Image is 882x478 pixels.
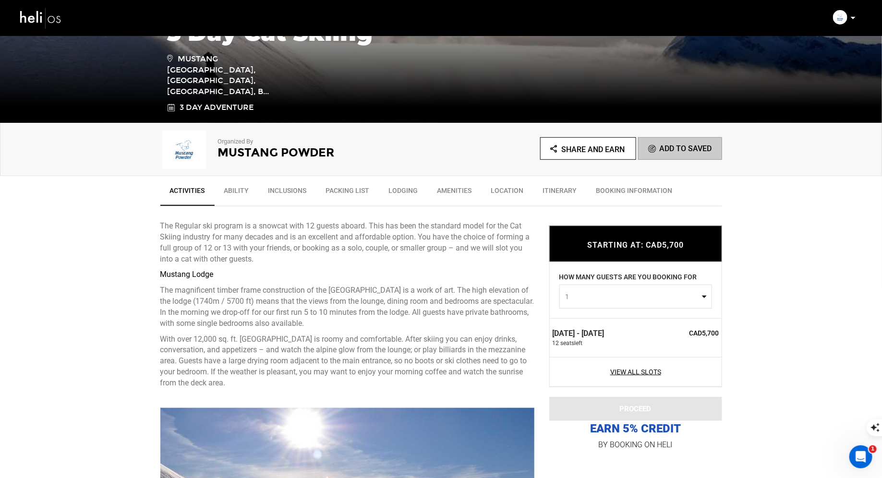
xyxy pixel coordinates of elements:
button: PROCEED [549,397,722,421]
p: Organized By [218,137,415,146]
a: View All Slots [553,367,719,377]
strong: Mustang Lodge [160,270,214,279]
span: s [572,339,575,347]
a: BOOKING INFORMATION [587,181,682,205]
a: Inclusions [259,181,316,205]
button: 1 [559,285,712,309]
span: seat left [561,339,583,347]
span: 3 Day Adventure [180,102,254,113]
p: BY BOOKING ON HELI [549,438,722,452]
a: Location [482,181,533,205]
label: HOW MANY GUESTS ARE YOU BOOKING FOR [559,272,697,285]
p: The Regular ski program is a snowcat with 12 guests aboard. This has been the standard model for ... [160,221,535,264]
p: With over 12,000 sq. ft. [GEOGRAPHIC_DATA] is roomy and comfortable. After skiing you can enjoy d... [160,334,535,389]
a: Packing List [316,181,379,205]
img: heli-logo [19,5,62,31]
span: 12 [553,339,559,347]
h2: Mustang Powder [218,146,415,159]
span: 1 [566,292,700,301]
img: img_0ff4e6702feb5b161957f2ea789f15f4.png [160,131,208,169]
span: CAD5,700 [650,328,719,338]
a: Amenities [428,181,482,205]
a: Ability [215,181,259,205]
h1: 3 Day Cat Skiing [168,20,715,46]
iframe: Intercom live chat [849,445,872,468]
span: STARTING AT: CAD5,700 [587,240,684,250]
a: Activities [160,181,215,206]
a: Lodging [379,181,428,205]
img: img_0ff4e6702feb5b161957f2ea789f15f4.png [833,10,847,24]
span: Mustang [GEOGRAPHIC_DATA], [GEOGRAPHIC_DATA], [GEOGRAPHIC_DATA], B... [168,53,304,97]
a: Itinerary [533,181,587,205]
span: Share and Earn [561,145,625,154]
label: [DATE] - [DATE] [553,328,604,339]
p: The magnificent timber frame construction of the [GEOGRAPHIC_DATA] is a work of art. The high ele... [160,285,535,329]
